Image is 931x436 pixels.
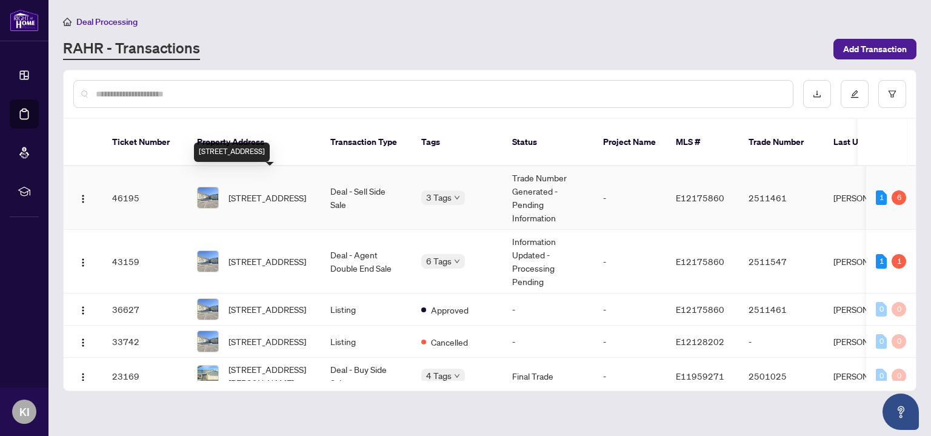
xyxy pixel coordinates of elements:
th: Property Address [187,119,321,166]
span: download [813,90,821,98]
td: 46195 [102,166,187,230]
div: [STREET_ADDRESS] [194,143,270,162]
div: 1 [892,254,906,269]
img: Logo [78,258,88,267]
td: Deal - Sell Side Sale [321,166,412,230]
span: Cancelled [431,335,468,349]
td: - [593,230,666,293]
span: Deal Processing [76,16,138,27]
td: Listing [321,293,412,326]
span: KI [19,403,30,420]
span: Add Transaction [843,39,907,59]
td: - [502,293,593,326]
div: 0 [892,334,906,349]
td: Information Updated - Processing Pending [502,230,593,293]
td: [PERSON_NAME] [824,166,915,230]
img: thumbnail-img [198,187,218,208]
div: 1 [876,254,887,269]
span: [STREET_ADDRESS][PERSON_NAME] [229,363,311,389]
td: 2511461 [739,166,824,230]
span: filter [888,90,896,98]
td: - [502,326,593,358]
td: 2511461 [739,293,824,326]
td: 2511547 [739,230,824,293]
th: Project Name [593,119,666,166]
th: Trade Number [739,119,824,166]
span: down [454,195,460,201]
img: logo [10,9,39,32]
td: - [593,166,666,230]
span: E12175860 [676,256,724,267]
td: 36627 [102,293,187,326]
a: RAHR - Transactions [63,38,200,60]
td: [PERSON_NAME] [824,358,915,395]
span: [STREET_ADDRESS] [229,255,306,268]
td: [PERSON_NAME] [824,293,915,326]
td: Final Trade [502,358,593,395]
th: Tags [412,119,502,166]
button: Logo [73,188,93,207]
button: filter [878,80,906,108]
img: Logo [78,372,88,382]
th: MLS # [666,119,739,166]
td: 2501025 [739,358,824,395]
span: home [63,18,72,26]
span: Approved [431,303,469,317]
td: - [593,358,666,395]
img: Logo [78,306,88,315]
div: 0 [876,369,887,383]
span: [STREET_ADDRESS] [229,303,306,316]
th: Status [502,119,593,166]
td: 23169 [102,358,187,395]
td: - [593,326,666,358]
span: E12175860 [676,304,724,315]
th: Last Updated By [824,119,915,166]
img: thumbnail-img [198,299,218,320]
td: - [593,293,666,326]
button: Logo [73,252,93,271]
div: 6 [892,190,906,205]
th: Transaction Type [321,119,412,166]
img: Logo [78,338,88,347]
td: Trade Number Generated - Pending Information [502,166,593,230]
button: download [803,80,831,108]
div: 0 [876,302,887,317]
td: Deal - Agent Double End Sale [321,230,412,293]
td: [PERSON_NAME] [824,326,915,358]
span: E12175860 [676,192,724,203]
span: [STREET_ADDRESS] [229,335,306,348]
span: down [454,373,460,379]
td: 33742 [102,326,187,358]
td: 43159 [102,230,187,293]
th: Ticket Number [102,119,187,166]
button: Add Transaction [833,39,916,59]
span: edit [850,90,859,98]
td: - [739,326,824,358]
span: E12128202 [676,336,724,347]
td: Deal - Buy Side Sale [321,358,412,395]
img: thumbnail-img [198,366,218,386]
button: Logo [73,332,93,351]
td: Listing [321,326,412,358]
span: E11959271 [676,371,724,381]
div: 0 [876,334,887,349]
img: thumbnail-img [198,331,218,352]
button: Logo [73,300,93,319]
div: 1 [876,190,887,205]
span: 3 Tags [426,190,452,204]
div: 0 [892,302,906,317]
button: Open asap [883,394,919,430]
td: [PERSON_NAME] [824,230,915,293]
span: [STREET_ADDRESS] [229,191,306,204]
span: 6 Tags [426,254,452,268]
span: down [454,258,460,264]
img: Logo [78,194,88,204]
span: 4 Tags [426,369,452,383]
div: 0 [892,369,906,383]
button: edit [841,80,869,108]
button: Logo [73,366,93,386]
img: thumbnail-img [198,251,218,272]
